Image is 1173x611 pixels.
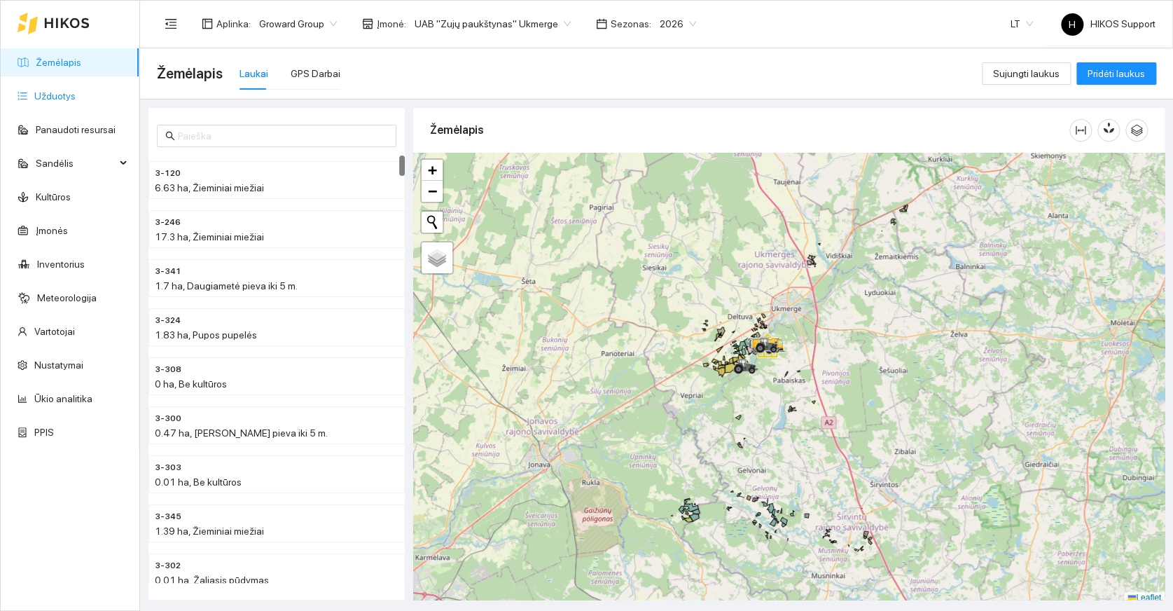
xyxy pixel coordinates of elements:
span: + [428,161,437,179]
span: menu-fold [165,18,177,30]
a: Kultūros [36,191,71,202]
span: 1.39 ha, Žieminiai miežiai [155,526,264,537]
a: Ūkio analitika [34,393,92,404]
a: Įmonės [36,225,68,236]
span: calendar [596,18,607,29]
span: 0 ha, Be kultūros [155,378,227,390]
span: 3-246 [155,216,181,229]
a: Sujungti laukus [982,68,1071,79]
span: 0.01 ha, Žaliasis pūdymas [155,575,269,586]
span: UAB "Zujų paukštynas" Ukmerge [415,13,571,34]
a: Panaudoti resursai [36,124,116,135]
span: HIKOS Support [1061,18,1155,29]
button: Sujungti laukus [982,62,1071,85]
a: PPIS [34,427,54,438]
span: 2026 [660,13,696,34]
a: Vartotojai [34,326,75,337]
a: Užduotys [34,90,76,102]
span: 3-303 [155,461,181,474]
span: Žemėlapis [157,62,223,85]
span: 3-120 [155,167,181,180]
span: 1.83 ha, Pupos pupelės [155,329,257,341]
a: Inventorius [37,259,85,270]
a: Layers [422,242,452,273]
span: Sujungti laukus [993,66,1060,81]
span: 3-324 [155,314,181,327]
div: Laukai [240,66,268,81]
span: search [165,131,175,141]
a: Nustatymai [34,359,83,371]
span: column-width [1070,125,1091,136]
a: Pridėti laukus [1076,68,1156,79]
span: 1.7 ha, Daugiametė pieva iki 5 m. [155,280,298,291]
a: Zoom out [422,181,443,202]
a: Meteorologija [37,292,97,303]
a: Zoom in [422,160,443,181]
span: 3-300 [155,412,181,425]
span: Sandėlis [36,149,116,177]
span: layout [202,18,213,29]
span: − [428,182,437,200]
a: Leaflet [1127,593,1161,603]
span: 3-341 [155,265,181,278]
span: Aplinka : [216,16,251,32]
a: Žemėlapis [36,57,81,68]
span: shop [362,18,373,29]
span: 3-302 [155,559,181,572]
span: 6.63 ha, Žieminiai miežiai [155,182,264,193]
input: Paieška [178,128,388,144]
div: Žemėlapis [430,110,1069,150]
div: GPS Darbai [291,66,340,81]
button: Pridėti laukus [1076,62,1156,85]
span: H [1069,13,1076,36]
span: Sezonas : [611,16,651,32]
span: LT [1011,13,1033,34]
span: Įmonė : [377,16,406,32]
span: 17.3 ha, Žieminiai miežiai [155,231,264,242]
span: Groward Group [259,13,337,34]
button: Initiate a new search [422,212,443,233]
span: 3-345 [155,510,181,523]
button: menu-fold [157,10,185,38]
span: 0.47 ha, [PERSON_NAME] pieva iki 5 m. [155,427,328,439]
button: column-width [1069,119,1092,142]
span: Pridėti laukus [1088,66,1145,81]
span: 0.01 ha, Be kultūros [155,476,242,488]
span: 3-308 [155,363,181,376]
